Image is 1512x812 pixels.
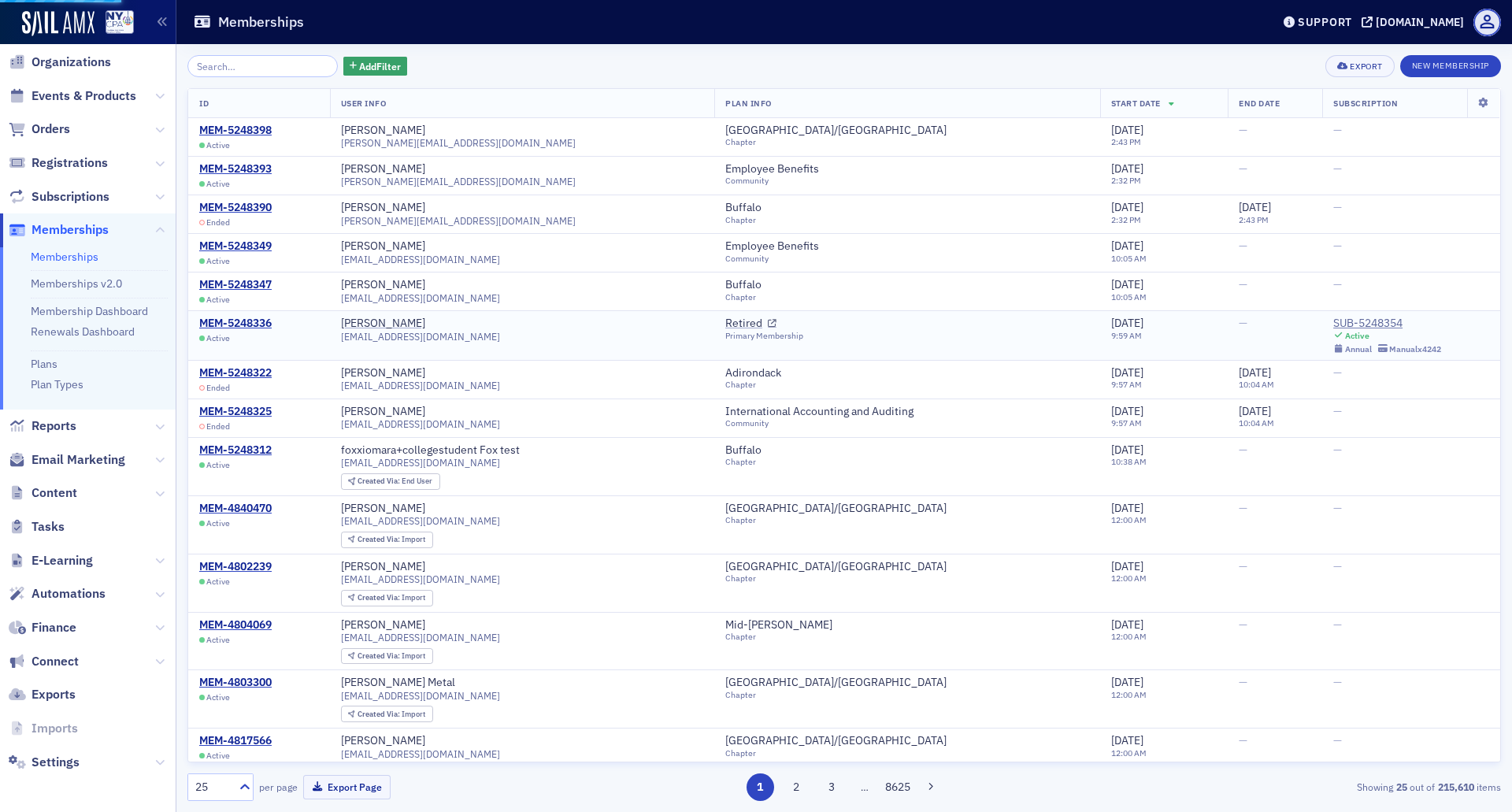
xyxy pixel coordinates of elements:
span: Active [206,518,230,528]
span: [EMAIL_ADDRESS][DOMAIN_NAME] [341,254,500,265]
a: Imports [9,720,78,737]
div: MEM-4803300 [199,676,272,690]
a: [PERSON_NAME] [341,618,425,632]
a: MEM-5248347 [199,278,272,292]
span: — [1239,123,1247,137]
a: MEM-5248398 [199,124,272,138]
a: foxxiomara+collegestudent Fox test [341,443,520,458]
button: AddFilter [343,57,408,76]
span: — [1239,239,1247,253]
div: Chapter [725,515,961,525]
a: Subscriptions [9,188,109,206]
div: Manual x4242 [1389,344,1441,354]
a: Organizations [9,54,111,71]
div: Chapter [725,748,961,758]
a: [PERSON_NAME] [341,278,425,292]
span: Active [206,333,230,343]
span: Content [31,484,77,502]
div: [PERSON_NAME] Metal [341,676,455,690]
span: Active [206,179,230,189]
div: Active [1345,331,1369,341]
span: Subscriptions [31,188,109,206]
a: MEM-5248349 [199,239,272,254]
time: 2:43 PM [1239,214,1269,225]
a: Plan Types [31,377,83,391]
span: Ended [206,421,230,432]
div: Primary Membership [725,331,803,341]
span: Profile [1473,9,1501,36]
span: — [1239,617,1247,632]
span: Created Via : [358,534,402,544]
a: International Accounting and Auditing [725,405,928,419]
div: Import [358,652,425,661]
a: MEM-5248390 [199,201,272,215]
span: Reports [31,417,76,435]
a: Plans [31,357,57,371]
div: MEM-5248322 [199,366,272,380]
div: Showing out of items [1074,780,1501,794]
span: Memberships [31,221,109,239]
span: [EMAIL_ADDRESS][DOMAIN_NAME] [341,331,500,343]
span: Imports [31,720,78,737]
a: Automations [9,585,106,603]
div: [PERSON_NAME] [341,239,425,254]
time: 2:32 PM [1111,175,1141,186]
div: Import [358,536,425,544]
div: Chapter [725,690,961,700]
time: 2:43 PM [1111,136,1141,147]
div: Chapter [725,457,776,467]
time: 9:57 AM [1111,417,1142,428]
span: — [1333,733,1342,747]
span: Active [206,692,230,703]
span: — [1333,559,1342,573]
time: 10:38 AM [1111,456,1147,467]
a: [PERSON_NAME] [341,201,425,215]
span: … [854,780,876,794]
span: Active [206,256,230,266]
span: End Date [1239,98,1280,109]
label: per page [259,780,298,794]
img: SailAMX [22,11,94,36]
span: Events & Products [31,87,136,105]
a: MEM-5248325 [199,405,272,419]
div: MEM-4804069 [199,618,272,632]
span: — [1239,733,1247,747]
span: Created Via : [358,592,402,603]
time: 10:05 AM [1111,291,1147,302]
div: 25 [195,779,230,795]
span: [DATE] [1111,443,1143,457]
div: Chapter [725,573,961,584]
span: Active [206,577,230,587]
span: [DATE] [1111,559,1143,573]
div: Annual [1345,344,1372,354]
span: [EMAIL_ADDRESS][DOMAIN_NAME] [341,457,500,469]
div: Community [725,254,833,264]
div: Created Via: Import [341,648,433,665]
a: [GEOGRAPHIC_DATA]/[GEOGRAPHIC_DATA] [725,502,961,516]
span: — [1333,277,1342,291]
span: [DATE] [1111,675,1143,689]
span: [DATE] [1239,200,1271,214]
span: [EMAIL_ADDRESS][DOMAIN_NAME] [341,292,500,304]
span: [DATE] [1111,161,1143,176]
a: MEM-4840470 [199,502,272,516]
span: User Info [341,98,387,109]
a: [PERSON_NAME] [341,162,425,176]
div: Import [358,594,425,603]
a: Buffalo [725,443,776,458]
span: [EMAIL_ADDRESS][DOMAIN_NAME] [341,573,500,585]
span: — [1333,123,1342,137]
span: Active [206,751,230,761]
a: [GEOGRAPHIC_DATA]/[GEOGRAPHIC_DATA] [725,560,961,574]
a: MEM-4817566 [199,734,272,748]
div: Community [725,418,928,428]
a: [PERSON_NAME] [341,317,425,331]
a: Settings [9,754,80,771]
span: Start Date [1111,98,1161,109]
a: [GEOGRAPHIC_DATA]/[GEOGRAPHIC_DATA] [725,734,961,748]
a: Membership Dashboard [31,304,148,318]
div: MEM-5248336 [199,317,272,331]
